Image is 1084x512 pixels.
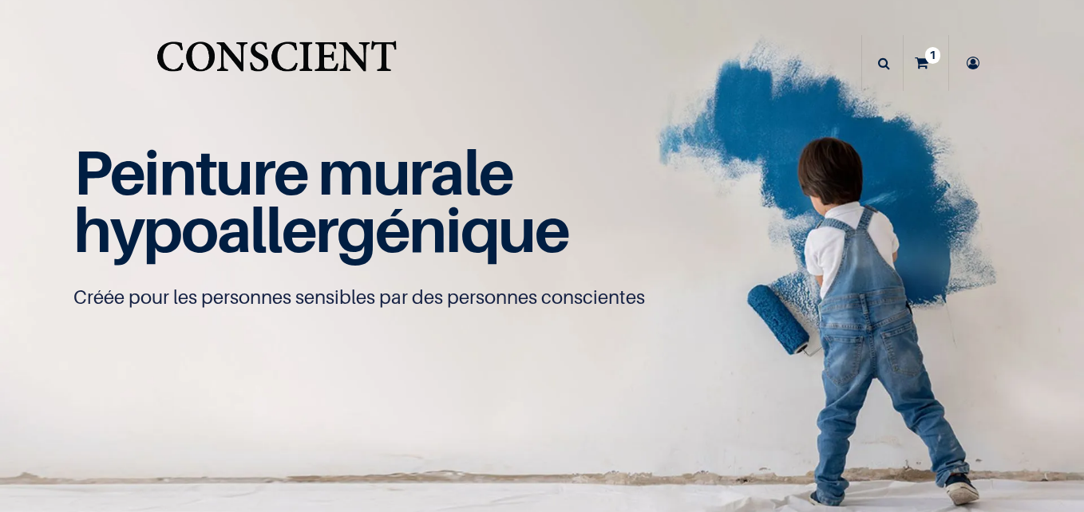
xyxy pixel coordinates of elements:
[153,32,400,95] a: Logo of Conscient
[73,285,1011,310] p: Créée pour les personnes sensibles par des personnes conscientes
[73,192,569,266] span: hypoallergénique
[153,32,400,95] img: Conscient
[73,135,513,209] span: Peinture murale
[925,47,940,63] sup: 1
[904,35,948,91] a: 1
